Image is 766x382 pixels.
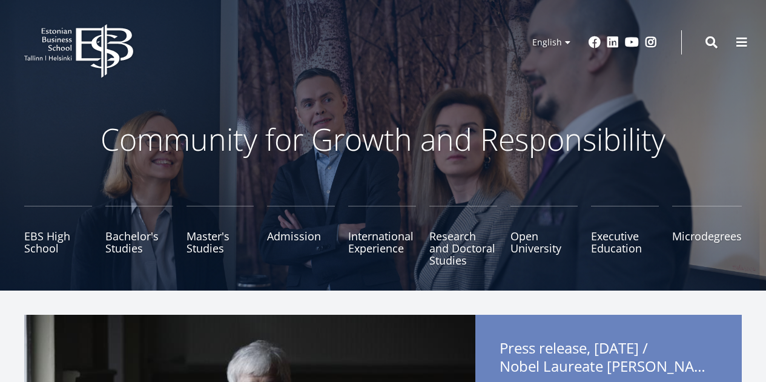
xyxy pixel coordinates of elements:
span: Press release, [DATE] / [500,339,718,379]
a: Instagram [645,36,657,48]
a: Executive Education [591,206,659,266]
a: Youtube [625,36,639,48]
a: Facebook [589,36,601,48]
a: Admission [267,206,335,266]
a: International Experience [348,206,416,266]
a: Open University [510,206,578,266]
a: Research and Doctoral Studies [429,206,497,266]
a: Master's Studies [187,206,254,266]
a: Bachelor's Studies [105,206,173,266]
a: EBS High School [24,206,92,266]
p: Community for Growth and Responsibility [62,121,704,157]
a: Microdegrees [672,206,742,266]
span: Nobel Laureate [PERSON_NAME] to Deliver Lecture at [GEOGRAPHIC_DATA] [500,357,718,375]
a: Linkedin [607,36,619,48]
